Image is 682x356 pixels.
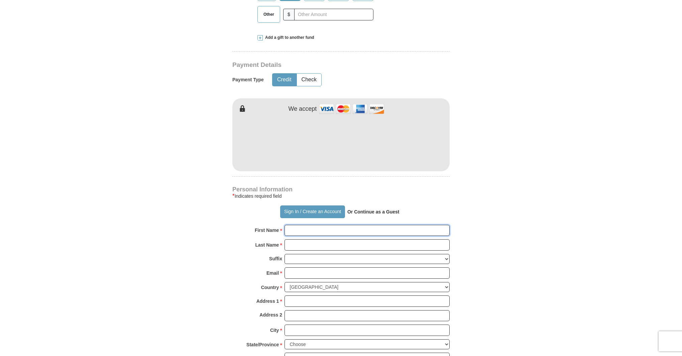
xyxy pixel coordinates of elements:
[260,9,277,19] span: Other
[246,340,279,349] strong: State/Province
[232,192,450,200] div: Indicates required field
[261,283,279,292] strong: Country
[280,205,345,218] button: Sign In / Create an Account
[259,310,282,320] strong: Address 2
[266,268,279,278] strong: Email
[289,105,317,113] h4: We accept
[318,102,385,116] img: credit cards accepted
[255,240,279,250] strong: Last Name
[232,187,450,192] h4: Personal Information
[256,296,279,306] strong: Address 1
[294,9,373,20] input: Other Amount
[232,61,403,69] h3: Payment Details
[270,326,279,335] strong: City
[263,35,314,40] span: Add a gift to another fund
[283,9,295,20] span: $
[297,74,321,86] button: Check
[272,74,296,86] button: Credit
[255,226,279,235] strong: First Name
[269,254,282,263] strong: Suffix
[347,209,400,214] strong: Or Continue as a Guest
[232,77,264,83] h5: Payment Type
